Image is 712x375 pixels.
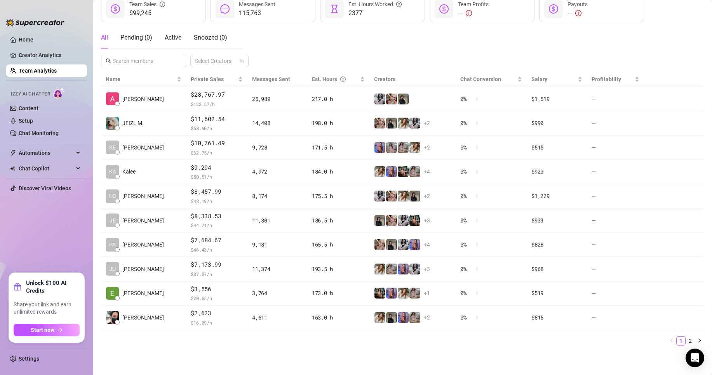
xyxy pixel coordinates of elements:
[122,119,144,127] span: JEIZL M.
[194,34,227,41] span: Snoozed ( 0 )
[386,215,397,226] img: Anna
[191,197,243,205] span: $ 48.19 /h
[398,264,409,274] img: Ava
[348,9,402,18] span: 2377
[252,240,303,249] div: 9,181
[312,289,365,297] div: 173.0 h
[191,115,243,124] span: $11,602.54
[312,143,365,152] div: 171.5 h
[460,143,473,152] span: 0 %
[122,289,164,297] span: [PERSON_NAME]
[386,312,397,323] img: Anna
[374,288,385,299] img: Ava
[587,135,644,160] td: —
[592,76,621,82] span: Profitability
[424,143,430,152] span: + 2
[312,265,365,273] div: 193.5 h
[398,118,409,128] img: Paige
[466,10,472,16] span: exclamation-circle
[386,264,397,274] img: Daisy
[667,336,676,345] button: left
[109,265,116,273] span: JU
[120,33,152,42] div: Pending ( 0 )
[19,105,38,111] a: Content
[53,87,65,99] img: AI Chatter
[531,143,582,152] div: $515
[587,160,644,184] td: —
[165,34,181,41] span: Active
[531,192,582,200] div: $1,229
[409,118,420,128] img: Sadie
[409,288,420,299] img: Daisy
[587,208,644,233] td: —
[460,265,473,273] span: 0 %
[14,324,80,336] button: Start nowarrow-right
[587,111,644,136] td: —
[424,313,430,322] span: + 2
[531,289,582,297] div: $519
[374,94,385,104] img: Sadie
[460,95,473,103] span: 0 %
[191,236,243,245] span: $7,684.67
[11,90,50,98] span: Izzy AI Chatter
[106,287,119,300] img: Eduardo Leon Jr
[676,336,686,345] li: 1
[19,130,59,136] a: Chat Monitoring
[252,265,303,273] div: 11,374
[386,94,397,104] img: Anna
[587,184,644,208] td: —
[252,313,303,322] div: 4,611
[106,117,119,130] img: JEIZL MALLARI
[312,167,365,176] div: 184.0 h
[312,119,365,127] div: 198.0 h
[252,76,290,82] span: Messages Sent
[10,150,16,156] span: thunderbolt
[587,281,644,306] td: —
[191,246,243,253] span: $ 46.43 /h
[460,289,473,297] span: 0 %
[312,192,365,200] div: 175.5 h
[424,119,430,127] span: + 2
[398,215,409,226] img: Sadie
[686,337,695,345] a: 2
[677,337,685,345] a: 1
[109,192,116,200] span: LO
[398,142,409,153] img: Daisy
[424,265,430,273] span: + 3
[109,240,116,249] span: PA
[531,265,582,273] div: $968
[191,100,243,108] span: $ 132.57 /h
[531,119,582,127] div: $990
[587,306,644,330] td: —
[374,239,385,250] img: Anna
[106,58,111,64] span: search
[695,336,704,345] button: right
[109,167,116,176] span: KA
[409,264,420,274] img: Sadie
[386,142,397,153] img: Daisy
[568,9,588,18] div: —
[122,216,164,225] span: [PERSON_NAME]
[386,288,397,299] img: Ava
[374,264,385,274] img: Paige
[191,149,243,156] span: $ 62.75 /h
[398,166,409,177] img: Ava
[531,95,582,103] div: $1,519
[669,338,674,343] span: left
[424,289,430,297] span: + 1
[122,265,164,273] span: [PERSON_NAME]
[330,4,339,14] span: hourglass
[549,4,558,14] span: dollar-circle
[374,142,385,153] img: Ava
[458,9,489,18] div: —
[252,143,303,152] div: 9,728
[122,167,136,176] span: Kalee
[122,240,164,249] span: [PERSON_NAME]
[191,139,243,148] span: $10,761.49
[697,338,702,343] span: right
[460,119,473,127] span: 0 %
[409,142,420,153] img: Paige
[14,283,21,291] span: gift
[374,312,385,323] img: Paige
[409,215,420,226] img: Ava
